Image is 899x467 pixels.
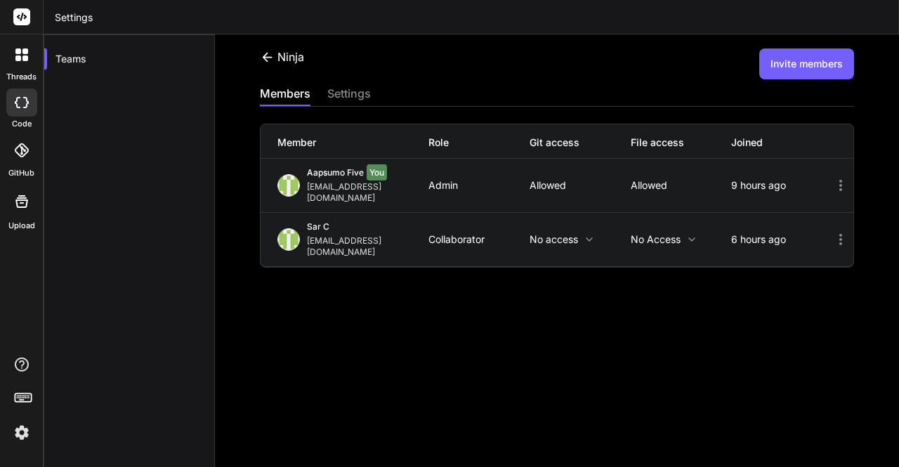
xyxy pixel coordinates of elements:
[631,234,732,245] p: No access
[277,136,429,150] div: Member
[6,71,37,83] label: threads
[428,180,530,191] div: Admin
[759,48,854,79] button: Invite members
[10,421,34,445] img: settings
[428,136,530,150] div: Role
[307,235,429,258] div: [EMAIL_ADDRESS][DOMAIN_NAME]
[44,44,214,74] div: Teams
[530,136,631,150] div: Git access
[260,85,310,105] div: members
[8,167,34,179] label: GitHub
[277,174,300,197] img: profile_image
[631,180,732,191] p: Allowed
[731,180,832,191] div: 9 hours ago
[260,48,304,65] div: Ninja
[307,221,329,232] span: sar c
[12,118,32,130] label: code
[367,164,387,180] span: You
[307,167,364,178] span: Aapsumo five
[307,181,429,204] div: [EMAIL_ADDRESS][DOMAIN_NAME]
[731,234,832,245] div: 6 hours ago
[731,136,832,150] div: Joined
[530,180,631,191] p: Allowed
[327,85,371,105] div: settings
[428,234,530,245] div: Collaborator
[631,136,732,150] div: File access
[277,228,300,251] img: profile_image
[530,234,631,245] p: No access
[8,220,35,232] label: Upload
